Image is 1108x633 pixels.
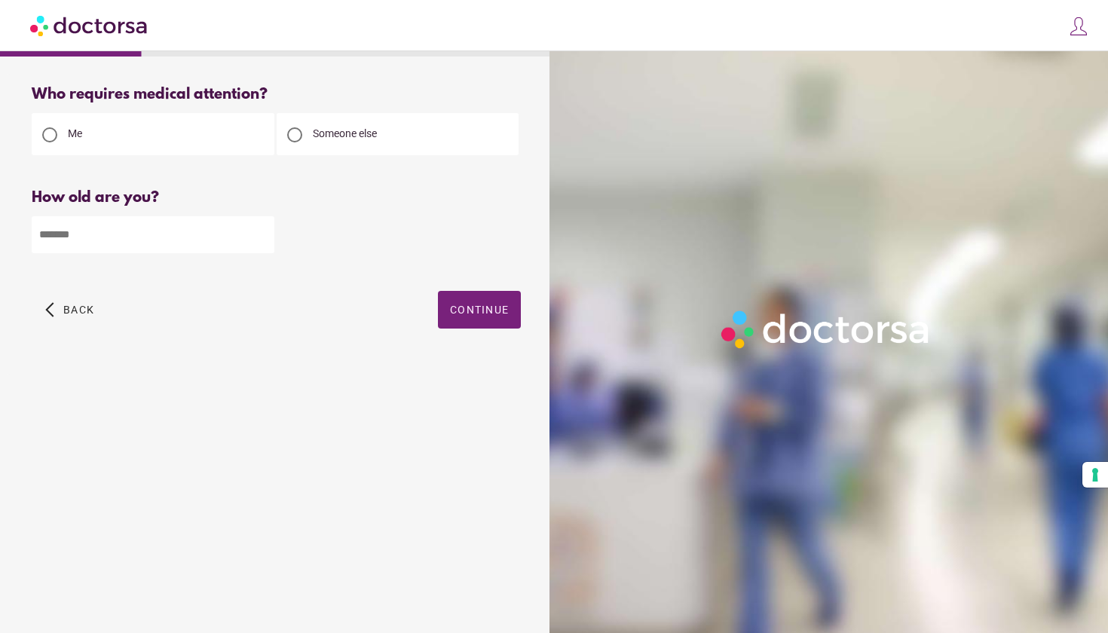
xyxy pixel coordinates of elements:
span: Continue [450,304,509,316]
button: Your consent preferences for tracking technologies [1082,462,1108,488]
img: Doctorsa.com [30,8,149,42]
img: Logo-Doctorsa-trans-White-partial-flat.png [715,304,937,354]
img: icons8-customer-100.png [1068,16,1089,37]
button: Continue [438,291,521,329]
span: Me [68,127,82,139]
span: Back [63,304,94,316]
div: Who requires medical attention? [32,86,521,103]
button: arrow_back_ios Back [39,291,100,329]
div: How old are you? [32,189,521,206]
span: Someone else [313,127,377,139]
